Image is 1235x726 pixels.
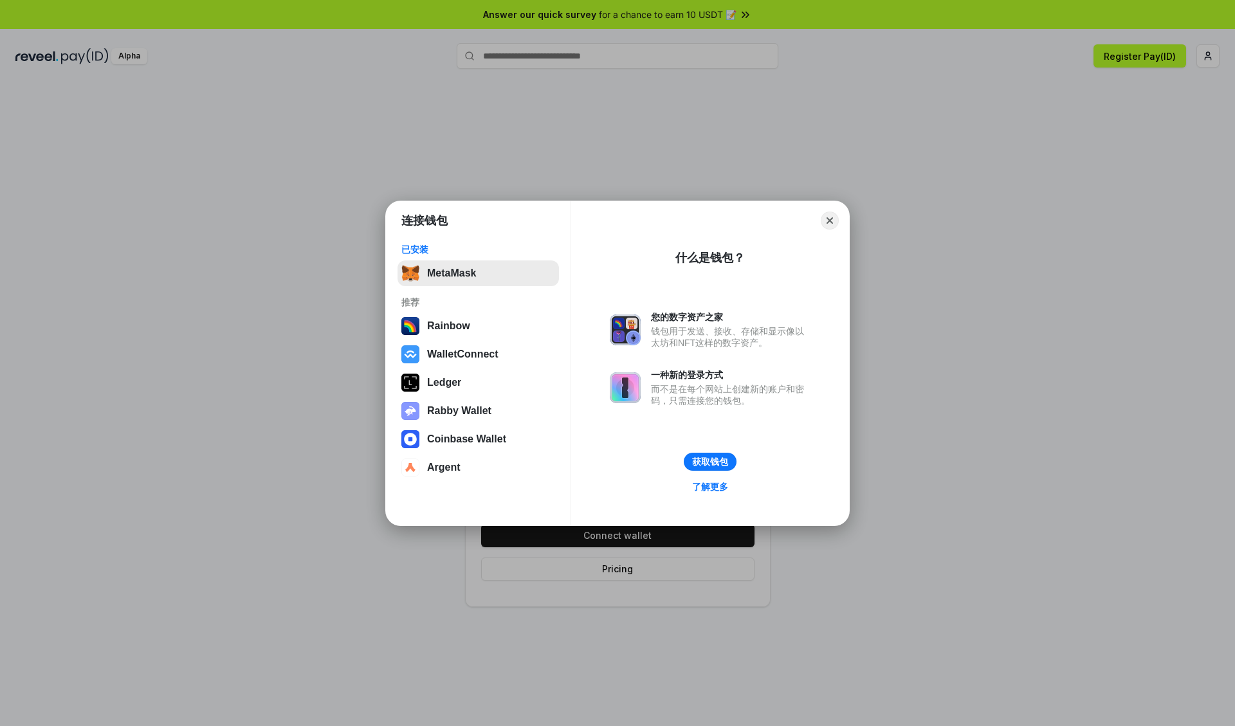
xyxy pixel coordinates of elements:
[651,311,810,323] div: 您的数字资产之家
[401,345,419,363] img: svg+xml,%3Csvg%20width%3D%2228%22%20height%3D%2228%22%20viewBox%3D%220%200%2028%2028%22%20fill%3D...
[651,383,810,406] div: 而不是在每个网站上创建新的账户和密码，只需连接您的钱包。
[675,250,745,266] div: 什么是钱包？
[401,264,419,282] img: svg+xml,%3Csvg%20fill%3D%22none%22%20height%3D%2233%22%20viewBox%3D%220%200%2035%2033%22%20width%...
[651,325,810,349] div: 钱包用于发送、接收、存储和显示像以太坊和NFT这样的数字资产。
[692,456,728,467] div: 获取钱包
[684,478,736,495] a: 了解更多
[610,372,641,403] img: svg+xml,%3Csvg%20xmlns%3D%22http%3A%2F%2Fwww.w3.org%2F2000%2Fsvg%22%20fill%3D%22none%22%20viewBox...
[427,349,499,360] div: WalletConnect
[651,369,810,381] div: 一种新的登录方式
[427,462,461,473] div: Argent
[398,341,559,367] button: WalletConnect
[401,402,419,420] img: svg+xml,%3Csvg%20xmlns%3D%22http%3A%2F%2Fwww.w3.org%2F2000%2Fsvg%22%20fill%3D%22none%22%20viewBox...
[692,481,728,493] div: 了解更多
[398,370,559,395] button: Ledger
[401,213,448,228] h1: 连接钱包
[427,320,470,332] div: Rainbow
[427,405,491,417] div: Rabby Wallet
[821,212,839,230] button: Close
[401,296,555,308] div: 推荐
[401,374,419,392] img: svg+xml,%3Csvg%20xmlns%3D%22http%3A%2F%2Fwww.w3.org%2F2000%2Fsvg%22%20width%3D%2228%22%20height%3...
[401,430,419,448] img: svg+xml,%3Csvg%20width%3D%2228%22%20height%3D%2228%22%20viewBox%3D%220%200%2028%2028%22%20fill%3D...
[684,453,736,471] button: 获取钱包
[398,426,559,452] button: Coinbase Wallet
[398,313,559,339] button: Rainbow
[427,268,476,279] div: MetaMask
[427,377,461,388] div: Ledger
[401,244,555,255] div: 已安装
[401,317,419,335] img: svg+xml,%3Csvg%20width%3D%22120%22%20height%3D%22120%22%20viewBox%3D%220%200%20120%20120%22%20fil...
[610,314,641,345] img: svg+xml,%3Csvg%20xmlns%3D%22http%3A%2F%2Fwww.w3.org%2F2000%2Fsvg%22%20fill%3D%22none%22%20viewBox...
[401,458,419,476] img: svg+xml,%3Csvg%20width%3D%2228%22%20height%3D%2228%22%20viewBox%3D%220%200%2028%2028%22%20fill%3D...
[427,433,506,445] div: Coinbase Wallet
[398,260,559,286] button: MetaMask
[398,398,559,424] button: Rabby Wallet
[398,455,559,480] button: Argent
